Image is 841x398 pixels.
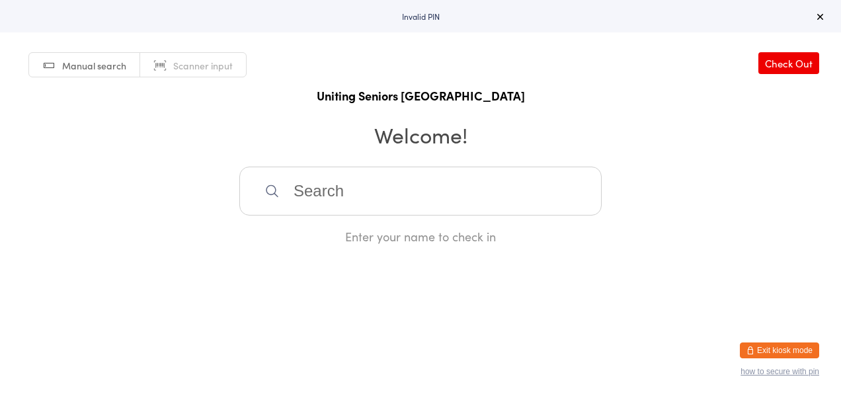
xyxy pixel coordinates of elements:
[62,59,126,72] span: Manual search
[13,120,828,149] h2: Welcome!
[740,342,819,358] button: Exit kiosk mode
[239,228,602,245] div: Enter your name to check in
[21,11,820,22] div: Invalid PIN
[13,87,828,104] h1: Uniting Seniors [GEOGRAPHIC_DATA]
[173,59,233,72] span: Scanner input
[758,52,819,74] a: Check Out
[741,367,819,376] button: how to secure with pin
[239,167,602,216] input: Search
